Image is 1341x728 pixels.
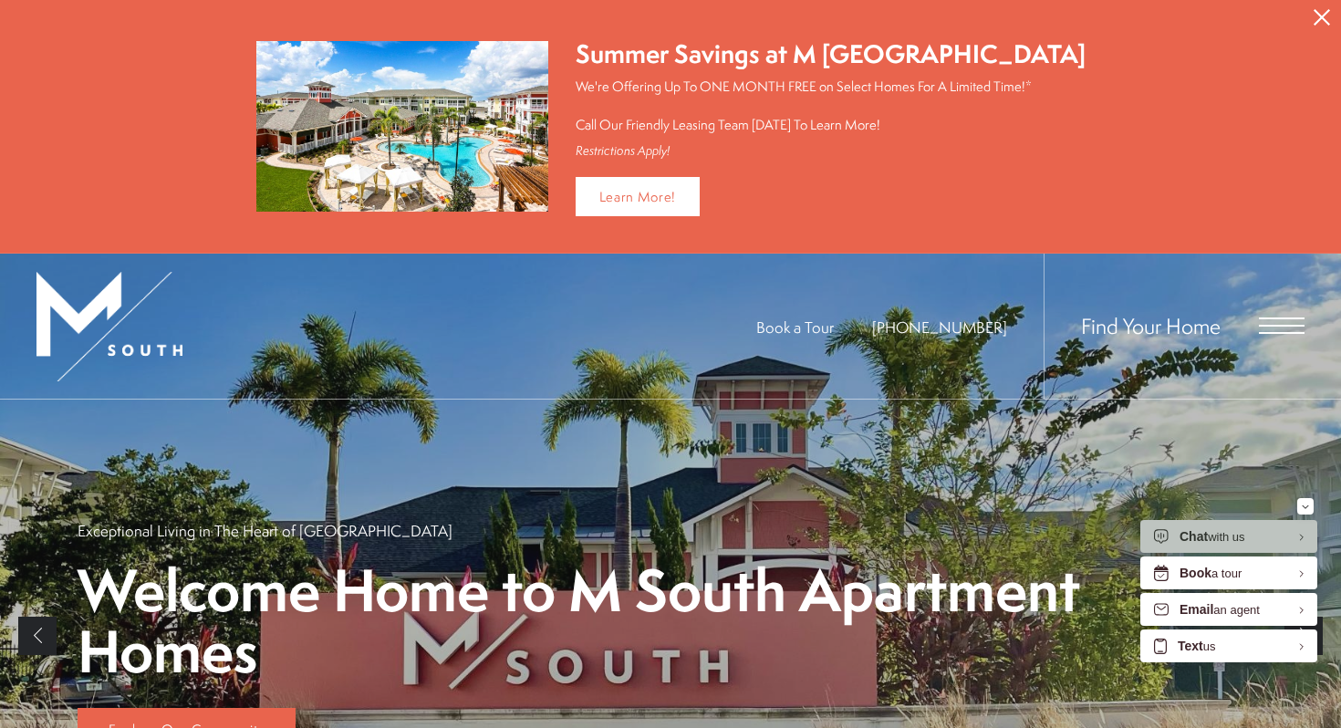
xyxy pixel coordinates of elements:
[576,143,1086,159] div: Restrictions Apply!
[78,559,1263,683] p: Welcome Home to M South Apartment Homes
[256,41,548,212] img: Summer Savings at M South Apartments
[1081,311,1221,340] a: Find Your Home
[36,272,182,381] img: MSouth
[18,617,57,655] a: Previous
[78,520,452,541] p: Exceptional Living in The Heart of [GEOGRAPHIC_DATA]
[576,77,1086,134] p: We're Offering Up To ONE MONTH FREE on Select Homes For A Limited Time!* Call Our Friendly Leasin...
[1259,317,1305,334] button: Open Menu
[872,317,1007,338] span: [PHONE_NUMBER]
[576,36,1086,72] div: Summer Savings at M [GEOGRAPHIC_DATA]
[756,317,834,338] a: Book a Tour
[872,317,1007,338] a: Call Us at 813-570-8014
[576,177,701,216] a: Learn More!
